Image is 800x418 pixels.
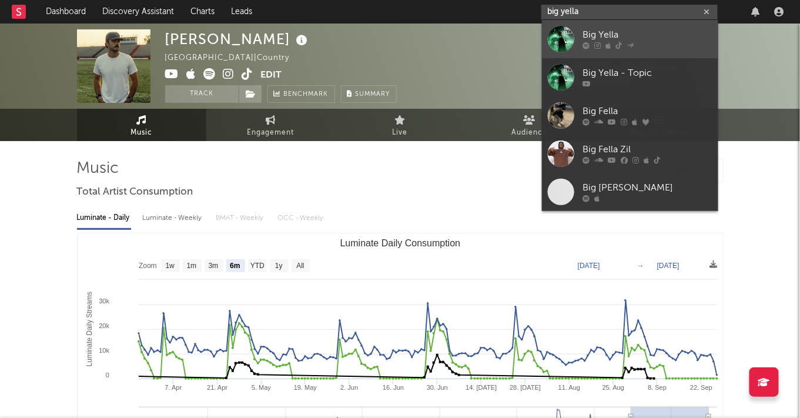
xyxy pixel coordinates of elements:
[511,126,547,140] span: Audience
[541,5,718,19] input: Search for artists
[143,208,205,228] div: Luminate - Weekly
[558,384,580,391] text: 11. Aug
[542,20,718,58] a: Big Yella
[542,58,718,96] a: Big Yella - Topic
[267,85,335,103] a: Benchmark
[583,143,712,157] div: Big Fella Zil
[583,66,712,81] div: Big Yella - Topic
[99,347,109,354] text: 10k
[165,85,239,103] button: Track
[247,126,294,140] span: Engagement
[336,109,465,141] a: Live
[293,384,317,391] text: 19. May
[466,384,497,391] text: 14. [DATE]
[356,91,390,98] span: Summary
[690,384,712,391] text: 22. Sep
[578,262,600,270] text: [DATE]
[275,262,283,270] text: 1y
[207,384,227,391] text: 21. Apr
[77,109,206,141] a: Music
[296,262,304,270] text: All
[340,238,460,248] text: Luminate Daily Consumption
[99,297,109,305] text: 30k
[648,384,667,391] text: 8. Sep
[230,262,240,270] text: 6m
[510,384,541,391] text: 28. [DATE]
[284,88,329,102] span: Benchmark
[105,372,109,379] text: 0
[186,262,196,270] text: 1m
[340,384,358,391] text: 2. Jun
[542,173,718,211] a: Big [PERSON_NAME]
[130,126,152,140] span: Music
[341,85,397,103] button: Summary
[165,262,175,270] text: 1w
[393,126,408,140] span: Live
[542,135,718,173] a: Big Fella Zil
[426,384,447,391] text: 30. Jun
[637,262,644,270] text: →
[139,262,157,270] text: Zoom
[165,384,182,391] text: 7. Apr
[583,181,712,195] div: Big [PERSON_NAME]
[261,68,282,83] button: Edit
[542,96,718,135] a: Big Fella
[465,109,594,141] a: Audience
[583,28,712,42] div: Big Yella
[583,105,712,119] div: Big Fella
[383,384,404,391] text: 16. Jun
[206,109,336,141] a: Engagement
[250,262,264,270] text: YTD
[165,29,311,49] div: [PERSON_NAME]
[77,185,193,199] span: Total Artist Consumption
[657,262,680,270] text: [DATE]
[99,322,109,329] text: 20k
[165,51,303,65] div: [GEOGRAPHIC_DATA] | Country
[208,262,218,270] text: 3m
[85,292,93,366] text: Luminate Daily Streams
[252,384,272,391] text: 5. May
[602,384,624,391] text: 25. Aug
[77,208,131,228] div: Luminate - Daily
